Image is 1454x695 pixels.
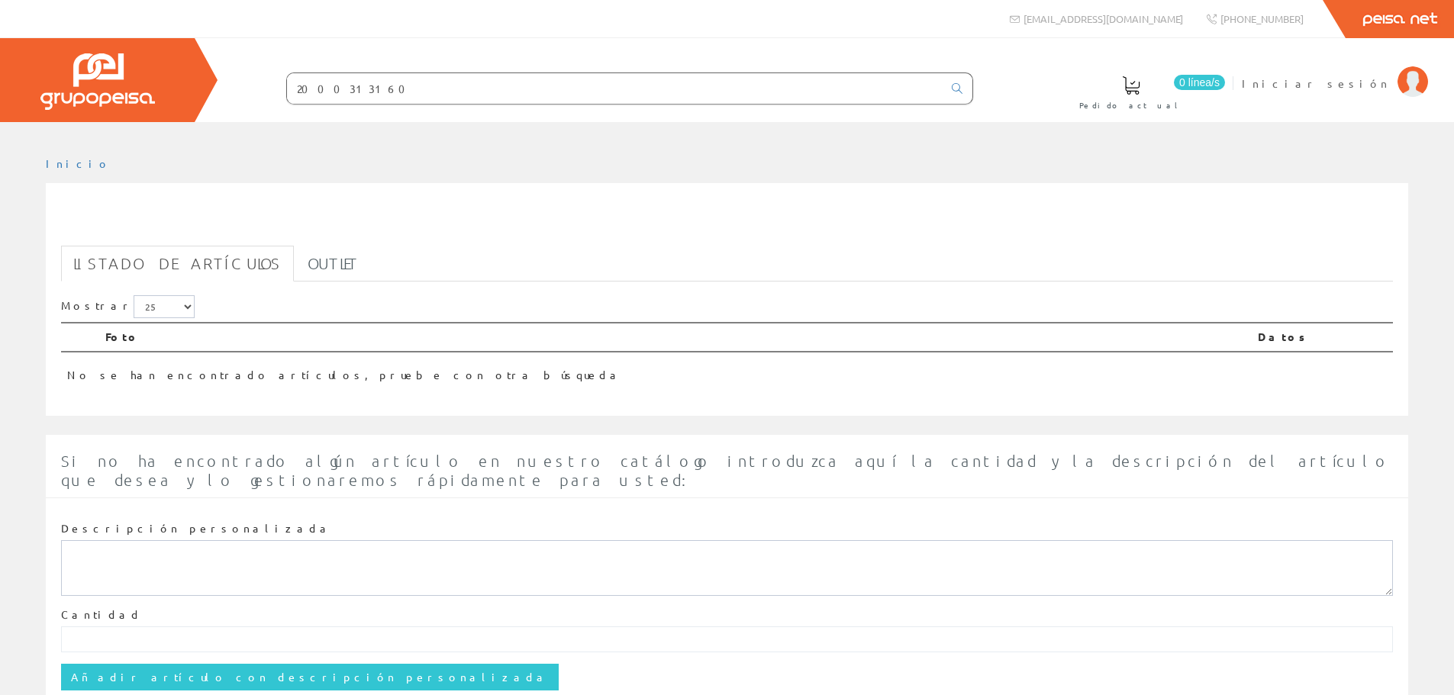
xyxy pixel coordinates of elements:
a: Inicio [46,156,111,170]
span: Iniciar sesión [1242,76,1390,91]
td: No se han encontrado artículos, pruebe con otra búsqueda [61,352,1252,389]
span: [EMAIL_ADDRESS][DOMAIN_NAME] [1024,12,1183,25]
select: Mostrar [134,295,195,318]
span: Si no ha encontrado algún artículo en nuestro catálogo introduzca aquí la cantidad y la descripci... [61,452,1390,489]
th: Datos [1252,323,1393,352]
span: Pedido actual [1079,98,1183,113]
a: Iniciar sesión [1242,63,1428,78]
img: Grupo Peisa [40,53,155,110]
h1: 2000313160 [61,208,1393,238]
label: Descripción personalizada [61,521,332,536]
a: Outlet [295,246,371,282]
span: [PHONE_NUMBER] [1220,12,1304,25]
label: Mostrar [61,295,195,318]
input: Buscar ... [287,73,943,104]
th: Foto [99,323,1252,352]
label: Cantidad [61,607,142,623]
input: Añadir artículo con descripción personalizada [61,664,559,690]
a: Listado de artículos [61,246,294,282]
span: 0 línea/s [1174,75,1225,90]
